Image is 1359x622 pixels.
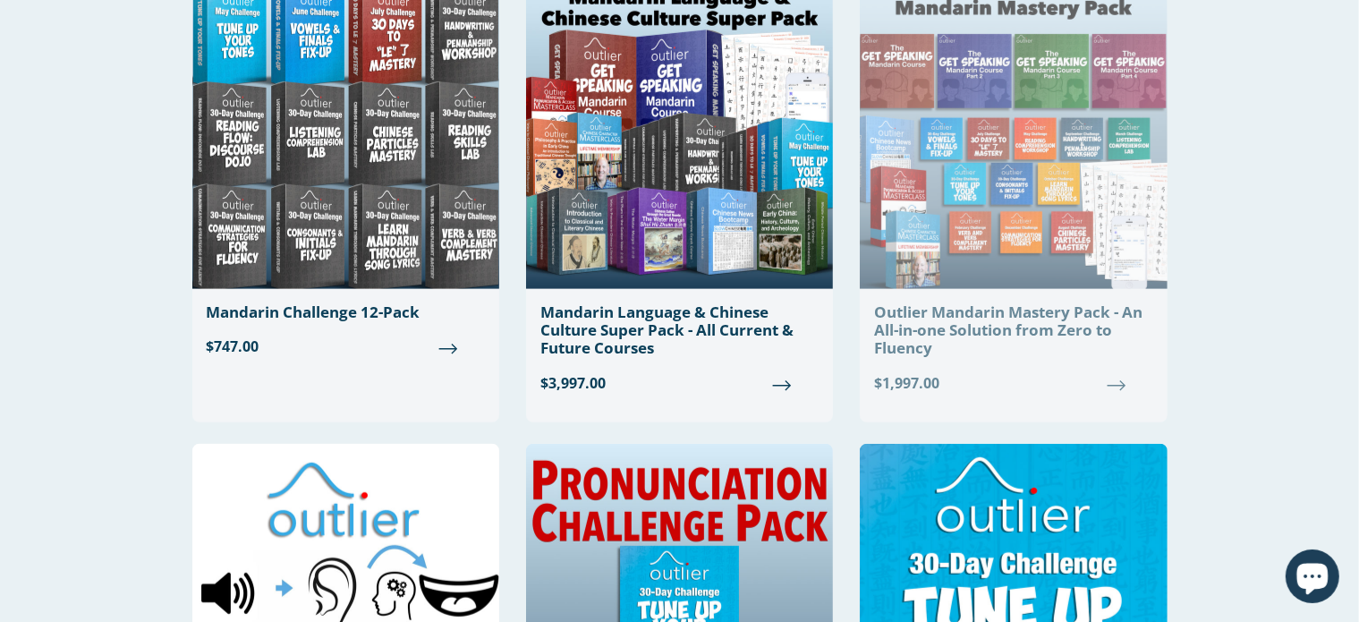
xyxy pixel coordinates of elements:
div: Outlier Mandarin Mastery Pack - An All-in-one Solution from Zero to Fluency [874,303,1152,358]
div: Mandarin Challenge 12-Pack [207,303,485,321]
span: $3,997.00 [540,372,819,394]
div: Mandarin Language & Chinese Culture Super Pack - All Current & Future Courses [540,303,819,358]
span: $1,997.00 [874,372,1152,394]
inbox-online-store-chat: Shopify online store chat [1280,550,1345,608]
span: $747.00 [207,336,485,357]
